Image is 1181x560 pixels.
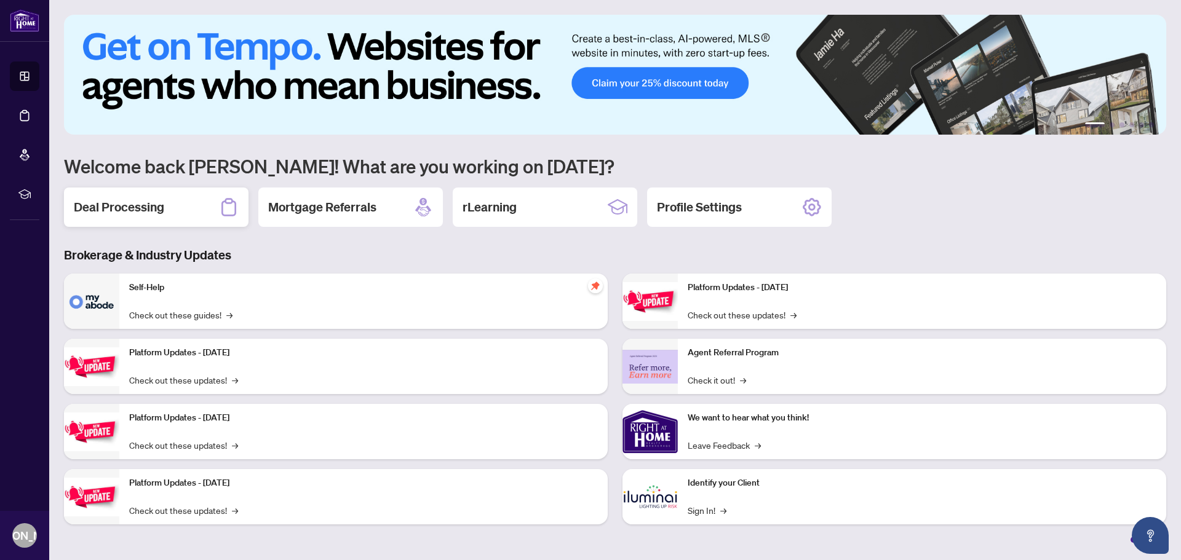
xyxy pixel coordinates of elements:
[129,281,598,294] p: Self-Help
[740,373,746,387] span: →
[688,438,761,452] a: Leave Feedback→
[1110,122,1115,127] button: 2
[129,503,238,517] a: Check out these updates!→
[688,346,1156,360] p: Agent Referral Program
[129,438,238,452] a: Check out these updates!→
[129,476,598,490] p: Platform Updates - [DATE]
[129,308,233,321] a: Check out these guides!→
[622,469,678,524] img: Identify your Client
[64,412,119,451] img: Platform Updates - July 21, 2025
[790,308,797,321] span: →
[688,308,797,321] a: Check out these updates!→
[622,282,678,321] img: Platform Updates - June 23, 2025
[74,199,164,216] h2: Deal Processing
[688,373,746,387] a: Check it out!→
[10,9,39,32] img: logo
[1139,122,1144,127] button: 5
[226,308,233,321] span: →
[463,199,517,216] h2: rLearning
[688,411,1156,425] p: We want to hear what you think!
[129,373,238,387] a: Check out these updates!→
[657,199,742,216] h2: Profile Settings
[588,278,603,293] span: pushpin
[64,347,119,386] img: Platform Updates - September 16, 2025
[64,15,1166,135] img: Slide 0
[232,438,238,452] span: →
[755,438,761,452] span: →
[64,154,1166,178] h1: Welcome back [PERSON_NAME]! What are you working on [DATE]?
[1085,122,1105,127] button: 1
[268,199,376,216] h2: Mortgage Referrals
[688,281,1156,294] p: Platform Updates - [DATE]
[64,274,119,329] img: Self-Help
[688,476,1156,490] p: Identify your Client
[622,350,678,384] img: Agent Referral Program
[64,246,1166,264] h3: Brokerage & Industry Updates
[1149,122,1154,127] button: 6
[129,346,598,360] p: Platform Updates - [DATE]
[1132,517,1169,554] button: Open asap
[232,373,238,387] span: →
[720,503,726,517] span: →
[1119,122,1124,127] button: 3
[232,503,238,517] span: →
[64,478,119,516] img: Platform Updates - July 8, 2025
[129,411,598,425] p: Platform Updates - [DATE]
[1129,122,1134,127] button: 4
[622,404,678,459] img: We want to hear what you think!
[688,503,726,517] a: Sign In!→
